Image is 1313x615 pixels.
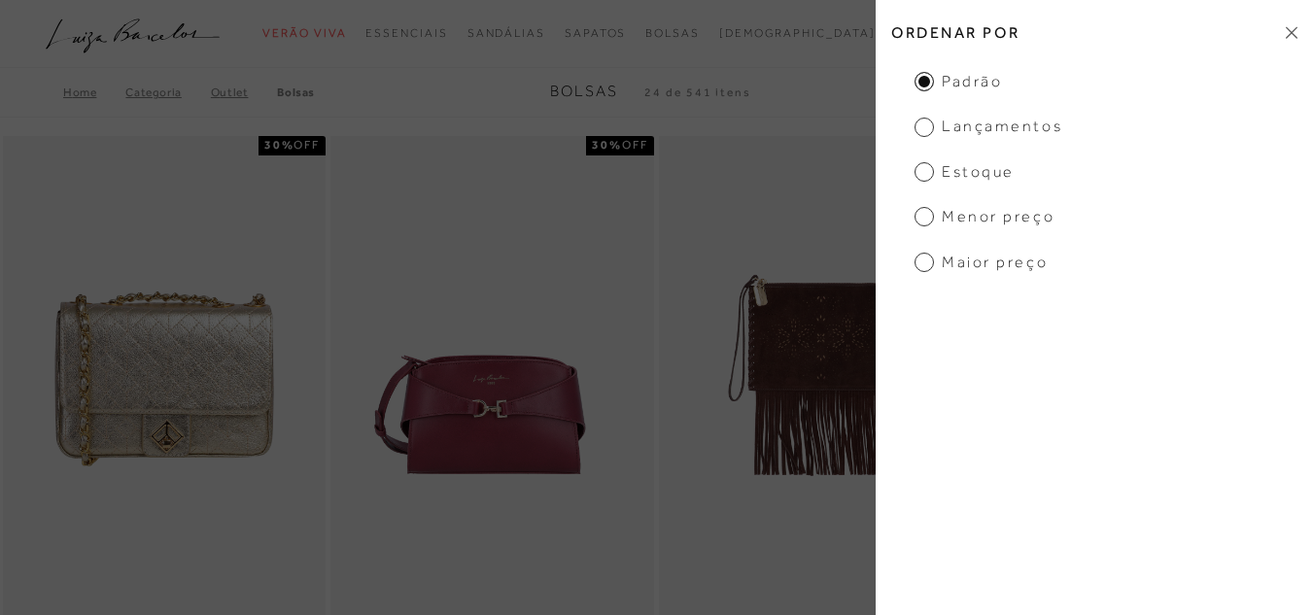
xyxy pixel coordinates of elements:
[565,16,626,51] a: categoryNavScreenReaderText
[63,85,125,99] a: Home
[264,138,294,152] strong: 30%
[365,16,447,51] a: categoryNavScreenReaderText
[915,71,1002,92] span: Padrão
[915,206,1054,227] span: Menor preço
[262,16,346,51] a: categoryNavScreenReaderText
[365,26,447,40] span: Essenciais
[467,26,545,40] span: Sandálias
[550,83,618,100] span: Bolsas
[915,116,1062,137] span: Lançamentos
[622,138,648,152] span: OFF
[915,252,1048,273] span: Maior preço
[211,85,278,99] a: Outlet
[645,16,700,51] a: categoryNavScreenReaderText
[467,16,545,51] a: categoryNavScreenReaderText
[592,138,622,152] strong: 30%
[125,85,210,99] a: Categoria
[915,161,1015,183] span: Estoque
[719,16,876,51] a: noSubCategoriesText
[876,10,1313,55] h2: Ordenar por
[294,138,320,152] span: OFF
[719,26,876,40] span: [DEMOGRAPHIC_DATA]
[644,85,751,99] span: 24 de 541 itens
[277,85,315,99] a: Bolsas
[645,26,700,40] span: Bolsas
[565,26,626,40] span: Sapatos
[262,26,346,40] span: Verão Viva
